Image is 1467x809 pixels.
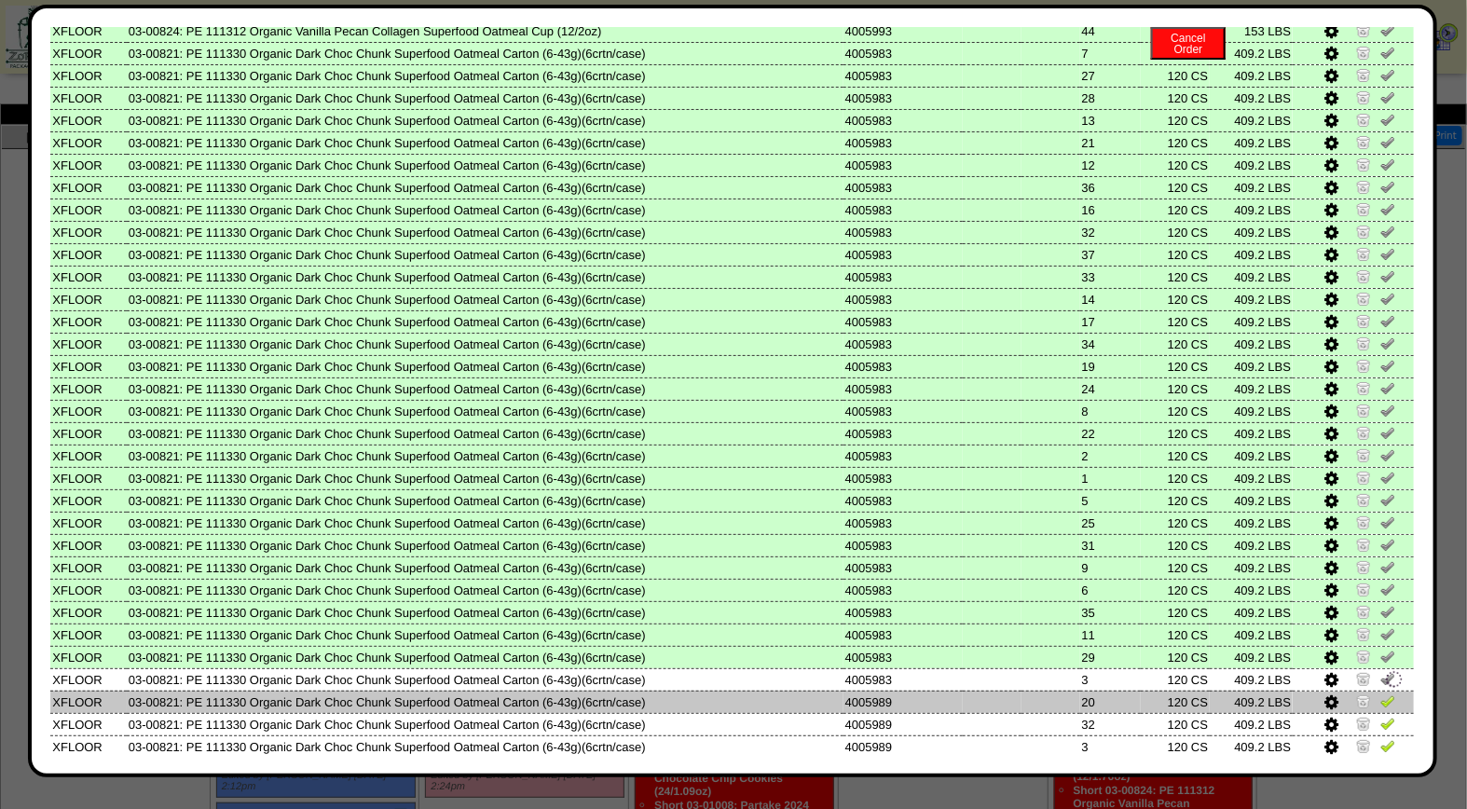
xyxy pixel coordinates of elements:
[127,333,843,355] td: 03-00821: PE 111330 Organic Dark Choc Chunk Superfood Oatmeal Carton (6-43g)(6crtn/case)
[50,310,126,333] td: XFLOOR
[843,422,964,445] td: 4005983
[1210,20,1293,42] td: 153 LBS
[843,154,964,176] td: 4005983
[127,668,843,691] td: 03-00821: PE 111330 Organic Dark Choc Chunk Superfood Oatmeal Carton (6-43g)(6crtn/case)
[1141,109,1211,131] td: 120 CS
[1356,626,1371,641] img: Zero Item and Verify
[1356,425,1371,440] img: Zero Item and Verify
[843,668,964,691] td: 4005983
[1080,310,1141,333] td: 17
[1356,492,1371,507] img: Zero Item and Verify
[1141,333,1211,355] td: 120 CS
[1141,556,1211,579] td: 120 CS
[50,534,126,556] td: XFLOOR
[127,579,843,601] td: 03-00821: PE 111330 Organic Dark Choc Chunk Superfood Oatmeal Carton (6-43g)(6crtn/case)
[1380,492,1395,507] img: Un-Verify Pick
[1080,176,1141,199] td: 36
[50,176,126,199] td: XFLOOR
[1210,512,1293,534] td: 409.2 LBS
[127,512,843,534] td: 03-00821: PE 111330 Organic Dark Choc Chunk Superfood Oatmeal Carton (6-43g)(6crtn/case)
[127,288,843,310] td: 03-00821: PE 111330 Organic Dark Choc Chunk Superfood Oatmeal Carton (6-43g)(6crtn/case)
[1141,400,1211,422] td: 120 CS
[843,20,964,42] td: 4005993
[1210,735,1293,758] td: 409.2 LBS
[50,556,126,579] td: XFLOOR
[1356,134,1371,149] img: Zero Item and Verify
[1080,668,1141,691] td: 3
[843,400,964,422] td: 4005983
[127,243,843,266] td: 03-00821: PE 111330 Organic Dark Choc Chunk Superfood Oatmeal Carton (6-43g)(6crtn/case)
[127,355,843,377] td: 03-00821: PE 111330 Organic Dark Choc Chunk Superfood Oatmeal Carton (6-43g)(6crtn/case)
[1080,87,1141,109] td: 28
[127,176,843,199] td: 03-00821: PE 111330 Organic Dark Choc Chunk Superfood Oatmeal Carton (6-43g)(6crtn/case)
[1141,221,1211,243] td: 120 CS
[1210,333,1293,355] td: 409.2 LBS
[1380,716,1395,731] img: Verify Pick
[843,288,964,310] td: 4005983
[1141,20,1211,42] td: 100 CS
[50,735,126,758] td: XFLOOR
[1356,514,1371,529] img: Zero Item and Verify
[50,355,126,377] td: XFLOOR
[127,646,843,668] td: 03-00821: PE 111330 Organic Dark Choc Chunk Superfood Oatmeal Carton (6-43g)(6crtn/case)
[1141,646,1211,668] td: 120 CS
[1080,579,1141,601] td: 6
[1380,582,1395,596] img: Un-Verify Pick
[127,713,843,735] td: 03-00821: PE 111330 Organic Dark Choc Chunk Superfood Oatmeal Carton (6-43g)(6crtn/case)
[50,42,126,64] td: XFLOOR
[1380,626,1395,641] img: Un-Verify Pick
[843,243,964,266] td: 4005983
[50,601,126,624] td: XFLOOR
[1380,403,1395,418] img: Un-Verify Pick
[1210,377,1293,400] td: 409.2 LBS
[1080,243,1141,266] td: 37
[1080,512,1141,534] td: 25
[1080,288,1141,310] td: 14
[1380,201,1395,216] img: Un-Verify Pick
[127,20,843,42] td: 03-00824: PE 111312 Organic Vanilla Pecan Collagen Superfood Oatmeal Cup (12/2oz)
[1356,380,1371,395] img: Zero Item and Verify
[1380,671,1395,686] img: Un-Verify Pick
[843,646,964,668] td: 4005983
[50,691,126,713] td: XFLOOR
[1356,358,1371,373] img: Zero Item and Verify
[1356,89,1371,104] img: Zero Item and Verify
[843,64,964,87] td: 4005983
[1141,445,1211,467] td: 120 CS
[1380,179,1395,194] img: Un-Verify Pick
[1141,355,1211,377] td: 120 CS
[50,467,126,489] td: XFLOOR
[1380,425,1395,440] img: Un-Verify Pick
[843,266,964,288] td: 4005983
[843,579,964,601] td: 4005983
[1210,624,1293,646] td: 409.2 LBS
[1141,64,1211,87] td: 120 CS
[1210,176,1293,199] td: 409.2 LBS
[843,624,964,646] td: 4005983
[1210,400,1293,422] td: 409.2 LBS
[50,288,126,310] td: XFLOOR
[843,131,964,154] td: 4005983
[1380,514,1395,529] img: Un-Verify Pick
[50,668,126,691] td: XFLOOR
[1356,447,1371,462] img: Zero Item and Verify
[1210,445,1293,467] td: 409.2 LBS
[1210,534,1293,556] td: 409.2 LBS
[1080,691,1141,713] td: 20
[127,109,843,131] td: 03-00821: PE 111330 Organic Dark Choc Chunk Superfood Oatmeal Carton (6-43g)(6crtn/case)
[1356,470,1371,485] img: Zero Item and Verify
[1380,89,1395,104] img: Un-Verify Pick
[843,445,964,467] td: 4005983
[843,109,964,131] td: 4005983
[1380,22,1395,37] img: Un-Verify Pick
[1210,266,1293,288] td: 409.2 LBS
[1210,579,1293,601] td: 409.2 LBS
[843,601,964,624] td: 4005983
[1141,624,1211,646] td: 120 CS
[1141,534,1211,556] td: 120 CS
[1141,87,1211,109] td: 120 CS
[1356,559,1371,574] img: Zero Item and Verify
[1080,154,1141,176] td: 12
[1380,559,1395,574] img: Un-Verify Pick
[1356,22,1371,37] img: Zero Item and Verify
